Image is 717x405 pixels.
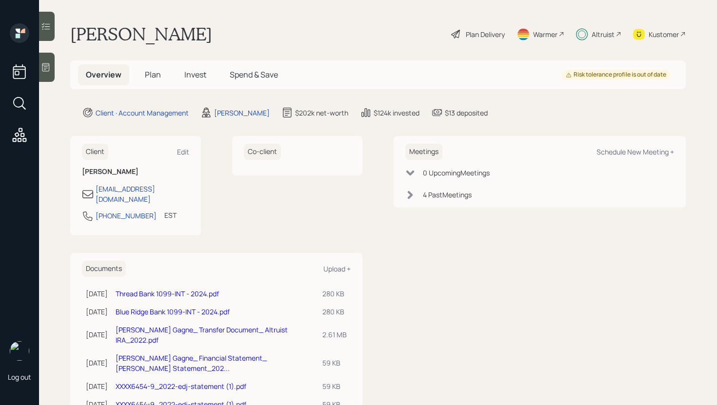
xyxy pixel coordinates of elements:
[322,329,347,340] div: 2.61 MB
[96,184,189,204] div: [EMAIL_ADDRESS][DOMAIN_NAME]
[86,307,108,317] div: [DATE]
[649,29,679,39] div: Kustomer
[82,168,189,176] h6: [PERSON_NAME]
[405,144,442,160] h6: Meetings
[177,147,189,156] div: Edit
[214,108,270,118] div: [PERSON_NAME]
[323,264,351,273] div: Upload +
[374,108,419,118] div: $124k invested
[322,358,347,368] div: 59 KB
[244,144,281,160] h6: Co-client
[116,353,267,373] a: [PERSON_NAME] Gagne_ Financial Statement_ [PERSON_NAME] Statement_202...
[597,147,674,156] div: Schedule New Meeting +
[86,329,108,340] div: [DATE]
[184,69,206,80] span: Invest
[592,29,615,39] div: Altruist
[164,210,177,220] div: EST
[86,381,108,391] div: [DATE]
[116,289,219,298] a: Thread Bank 1099-INT - 2024.pdf
[423,190,472,200] div: 4 Past Meeting s
[70,23,212,45] h1: [PERSON_NAME]
[96,108,189,118] div: Client · Account Management
[295,108,348,118] div: $202k net-worth
[96,211,157,221] div: [PHONE_NUMBER]
[566,71,666,79] div: Risk tolerance profile is out of date
[322,289,347,299] div: 280 KB
[533,29,558,39] div: Warmer
[116,325,288,345] a: [PERSON_NAME] Gagne_ Transfer Document_ Altruist IRA_2022.pdf
[86,69,121,80] span: Overview
[82,261,126,277] h6: Documents
[230,69,278,80] span: Spend & Save
[86,289,108,299] div: [DATE]
[10,341,29,361] img: retirable_logo.png
[423,168,490,178] div: 0 Upcoming Meeting s
[8,372,31,382] div: Log out
[466,29,505,39] div: Plan Delivery
[86,358,108,368] div: [DATE]
[82,144,108,160] h6: Client
[116,307,230,316] a: Blue Ridge Bank 1099-INT - 2024.pdf
[445,108,488,118] div: $13 deposited
[116,382,246,391] a: XXXX6454-9_2022-edj-statement (1).pdf
[145,69,161,80] span: Plan
[322,381,347,391] div: 59 KB
[322,307,347,317] div: 280 KB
